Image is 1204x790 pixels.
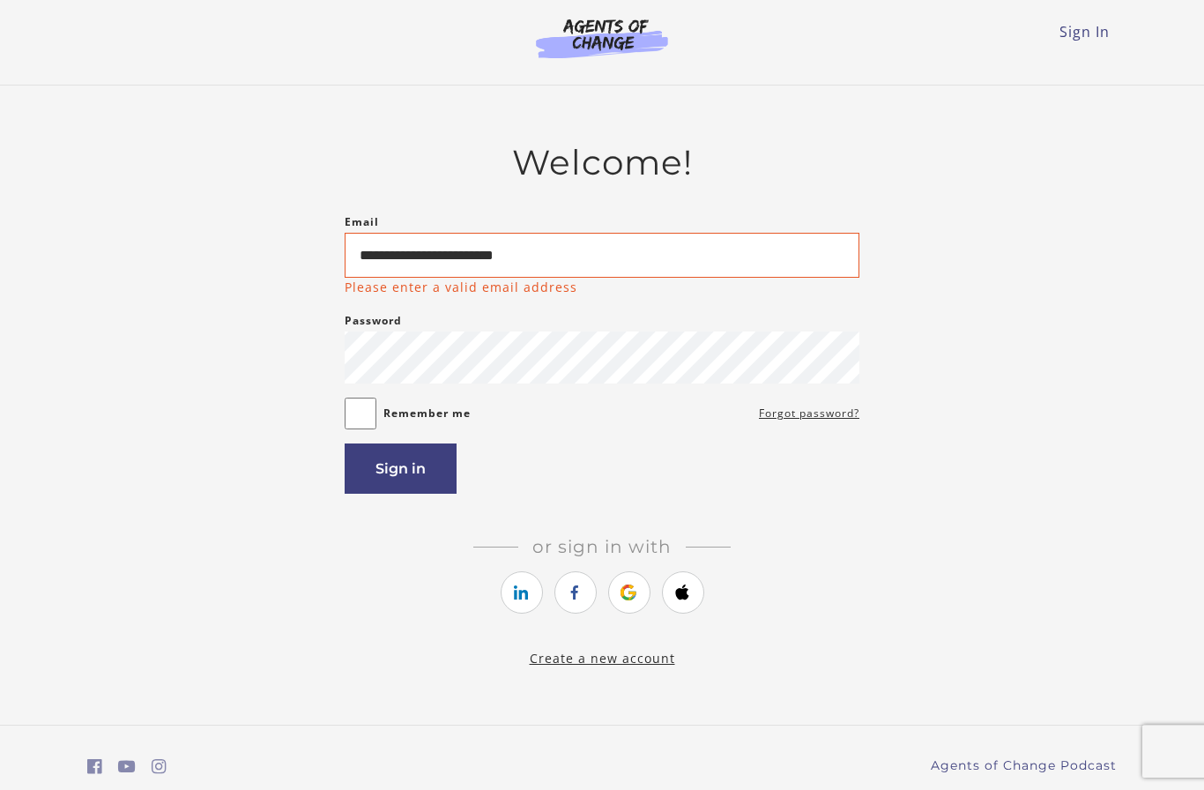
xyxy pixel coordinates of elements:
a: https://courses.thinkific.com/users/auth/google?ss%5Breferral%5D=&ss%5Buser_return_to%5D=&ss%5Bvi... [608,571,650,614]
a: https://courses.thinkific.com/users/auth/facebook?ss%5Breferral%5D=&ss%5Buser_return_to%5D=&ss%5B... [554,571,597,614]
a: Create a new account [530,650,675,667]
img: Agents of Change Logo [517,18,687,58]
label: Remember me [383,403,471,424]
i: https://www.instagram.com/agentsofchangeprep/ (Open in a new window) [152,758,167,775]
label: Email [345,212,379,233]
a: Sign In [1059,22,1110,41]
p: Please enter a valid email address [345,278,577,296]
button: Sign in [345,443,457,494]
i: https://www.facebook.com/groups/aswbtestprep (Open in a new window) [87,758,102,775]
a: https://courses.thinkific.com/users/auth/linkedin?ss%5Breferral%5D=&ss%5Buser_return_to%5D=&ss%5B... [501,571,543,614]
a: Forgot password? [759,403,859,424]
a: Agents of Change Podcast [931,756,1117,775]
span: Or sign in with [518,536,686,557]
i: https://www.youtube.com/c/AgentsofChangeTestPrepbyMeaganMitchell (Open in a new window) [118,758,136,775]
a: https://www.youtube.com/c/AgentsofChangeTestPrepbyMeaganMitchell (Open in a new window) [118,754,136,779]
label: Password [345,310,402,332]
a: https://www.instagram.com/agentsofchangeprep/ (Open in a new window) [152,754,167,779]
a: https://www.facebook.com/groups/aswbtestprep (Open in a new window) [87,754,102,779]
a: https://courses.thinkific.com/users/auth/apple?ss%5Breferral%5D=&ss%5Buser_return_to%5D=&ss%5Bvis... [662,571,704,614]
h2: Welcome! [345,142,859,183]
